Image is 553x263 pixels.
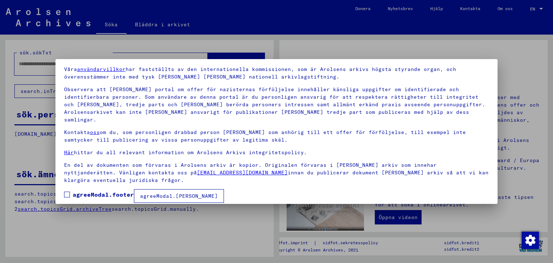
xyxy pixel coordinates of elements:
[64,66,77,72] font: Våra
[74,149,307,156] font: hittar du all relevant information om Arolsens Arkivs integritetspolicy.
[77,66,126,72] a: användarvillkor
[90,129,100,135] a: oss
[140,193,218,199] font: agreeModal.[PERSON_NAME]
[64,86,485,123] font: Observera att [PERSON_NAME] portal om offer för nazisternas förföljelse innehåller känsliga uppgi...
[64,162,437,176] font: En del av dokumenten som förvaras i Arolsens arkiv är kopior. Originalen förvaras i [PERSON_NAME]...
[64,129,90,135] font: Kontakta
[521,231,539,249] div: Ändra samtycke
[64,129,466,143] font: om du, som personligen drabbad person [PERSON_NAME] som anhörig till ett offer för förföljelse, t...
[73,191,134,198] font: agreeModal.footer
[197,169,288,176] a: [EMAIL_ADDRESS][DOMAIN_NAME]
[522,232,539,249] img: Ändra samtycke
[64,149,74,156] a: Här
[64,66,456,80] font: har fastställts av den internationella kommissionen, som är Arolsens arkivs högsta styrande organ...
[134,189,224,203] button: agreeModal.[PERSON_NAME]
